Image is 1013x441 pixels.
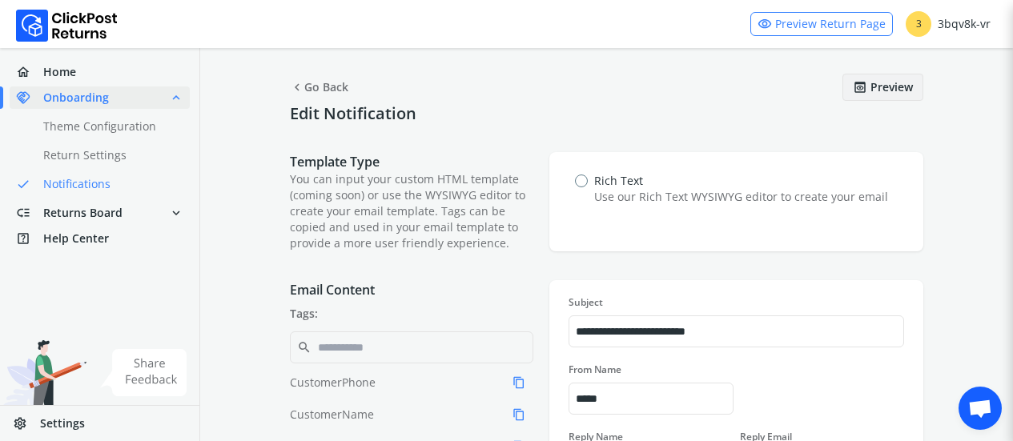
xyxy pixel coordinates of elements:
span: content_copy [513,405,525,424]
span: low_priority [16,202,43,224]
a: Theme Configuration [10,115,209,138]
span: content_copy [513,373,525,392]
a: Open chat [959,387,1002,430]
p: Template Type [290,152,533,171]
label: Subject [569,296,904,309]
span: expand_more [169,202,183,224]
span: CustomerName [290,407,374,423]
span: Help Center [43,231,109,247]
img: Logo [16,10,118,42]
span: help_center [16,227,43,250]
a: visibilityPreview Return Page [750,12,893,36]
span: home [16,61,43,83]
span: done [16,173,30,195]
p: Email Content [290,280,533,299]
span: settings [13,412,40,435]
a: homeHome [10,61,190,83]
div: Preview [842,74,923,101]
span: search [297,336,312,359]
div: 3bqv8k-vr [906,11,991,37]
span: CustomerPhone [290,375,376,391]
span: expand_less [169,86,183,109]
a: help_centerHelp Center [10,227,190,250]
span: Settings [40,415,85,431]
span: 3 [906,11,931,37]
p: You can input your custom HTML template (coming soon) or use the WYSIWYG editor to create your em... [290,171,533,251]
a: doneNotifications [10,173,209,195]
span: Returns Board [43,205,123,221]
div: Rich Text [594,173,888,189]
span: Go Back [290,74,348,101]
label: From Name [569,363,733,376]
span: visibility [758,13,772,35]
span: Home [43,64,76,80]
span: handshake [16,86,43,109]
img: share feedback [100,349,187,396]
a: Return Settings [10,144,209,166]
p: Tags: [290,306,533,322]
h4: Edit Notification [290,104,923,123]
span: preview [853,76,867,98]
div: Use our Rich Text WYSIWYG editor to create your email [594,189,888,205]
span: chevron_left [290,76,304,98]
span: Onboarding [43,90,109,106]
